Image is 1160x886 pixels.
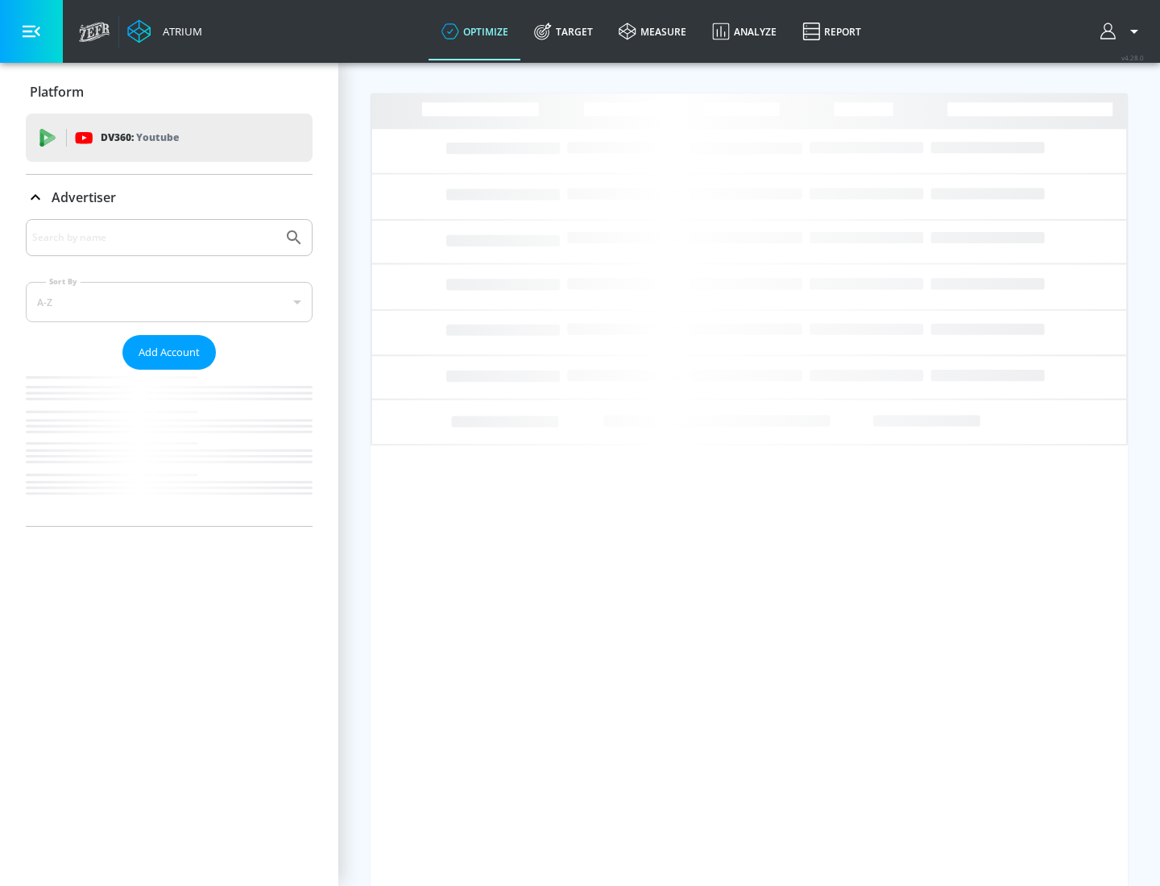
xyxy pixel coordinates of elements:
a: Atrium [127,19,202,43]
p: Platform [30,83,84,101]
div: Advertiser [26,175,313,220]
span: v 4.28.0 [1121,53,1144,62]
a: measure [606,2,699,60]
a: Target [521,2,606,60]
p: Advertiser [52,188,116,206]
a: Analyze [699,2,789,60]
a: optimize [429,2,521,60]
button: Add Account [122,335,216,370]
p: Youtube [136,129,179,146]
div: Advertiser [26,219,313,526]
div: Atrium [156,24,202,39]
div: DV360: Youtube [26,114,313,162]
label: Sort By [46,276,81,287]
div: A-Z [26,282,313,322]
nav: list of Advertiser [26,370,313,526]
p: DV360: [101,129,179,147]
div: Platform [26,69,313,114]
a: Report [789,2,874,60]
input: Search by name [32,227,276,248]
span: Add Account [139,343,200,362]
